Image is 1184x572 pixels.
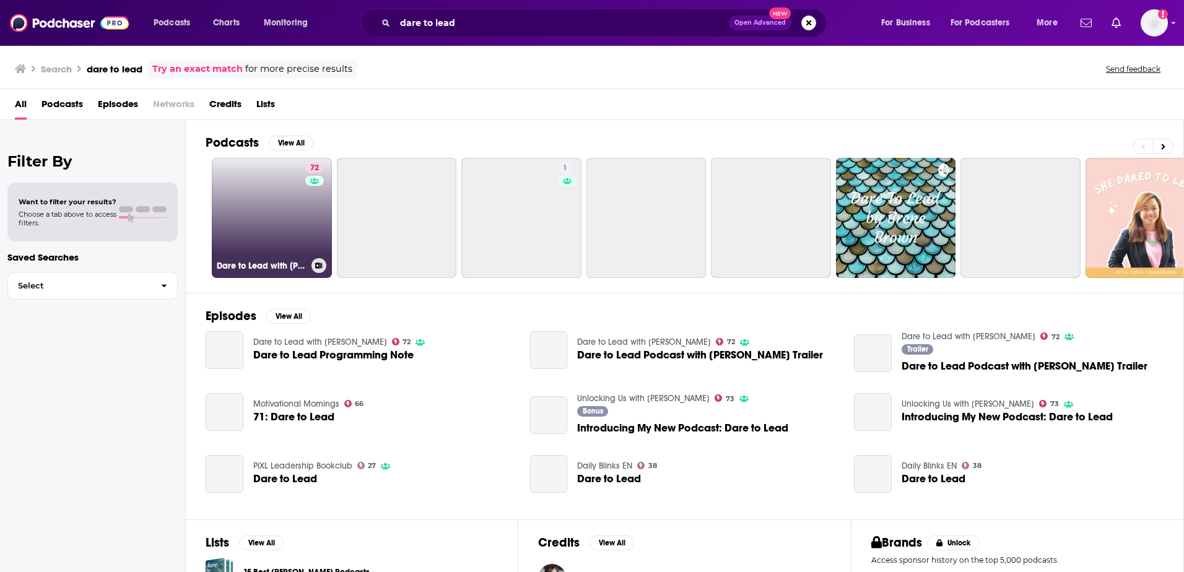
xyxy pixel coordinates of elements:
[902,399,1034,409] a: Unlocking Us with Brené Brown
[7,272,178,300] button: Select
[269,136,313,150] button: View All
[1039,400,1059,407] a: 73
[206,535,229,550] h2: Lists
[1076,12,1097,33] a: Show notifications dropdown
[206,308,256,324] h2: Episodes
[729,15,791,30] button: Open AdvancedNew
[154,14,190,32] span: Podcasts
[1107,12,1126,33] a: Show notifications dropdown
[727,339,735,345] span: 72
[577,350,823,360] a: Dare to Lead Podcast with Brené Brown Trailer
[577,337,711,347] a: Dare to Lead with Brené Brown
[206,535,284,550] a: ListsView All
[558,163,572,173] a: 1
[962,462,982,469] a: 38
[19,197,116,206] span: Want to filter your results?
[206,393,243,431] a: 71: Dare to Lead
[392,338,411,345] a: 72
[7,251,178,263] p: Saved Searches
[1141,9,1168,37] button: Show profile menu
[902,461,957,471] a: Daily Blinks EN
[373,9,838,37] div: Search podcasts, credits, & more...
[41,94,83,119] a: Podcasts
[1037,14,1058,32] span: More
[716,338,735,345] a: 72
[648,463,657,469] span: 38
[538,535,634,550] a: CreditsView All
[266,309,311,324] button: View All
[577,474,641,484] a: Dare to Lead
[583,407,603,415] span: Bonus
[212,158,332,278] a: 72Dare to Lead with [PERSON_NAME]
[530,331,568,369] a: Dare to Lead Podcast with Brené Brown Trailer
[577,393,710,404] a: Unlocking Us with Brené Brown
[927,535,980,550] button: Unlock
[206,331,243,369] a: Dare to Lead Programming Note
[253,399,339,409] a: Motivational Mornings
[368,463,376,469] span: 27
[563,162,567,175] span: 1
[1102,64,1164,74] button: Send feedback
[256,94,275,119] a: Lists
[902,361,1147,371] span: Dare to Lead Podcast with [PERSON_NAME] Trailer
[1141,9,1168,37] img: User Profile
[902,474,965,484] span: Dare to Lead
[637,462,657,469] a: 38
[403,339,411,345] span: 72
[530,455,568,493] a: Dare to Lead
[1050,401,1059,407] span: 73
[15,94,27,119] a: All
[854,334,892,372] a: Dare to Lead Podcast with Brené Brown Trailer
[152,62,243,76] a: Try an exact match
[590,535,634,550] button: View All
[8,282,151,290] span: Select
[206,455,243,493] a: Dare to Lead
[10,11,129,35] img: Podchaser - Follow, Share and Rate Podcasts
[871,535,923,550] h2: Brands
[205,13,247,33] a: Charts
[253,474,317,484] a: Dare to Lead
[907,345,928,353] span: Trailer
[871,555,1164,565] p: Access sponsor history on the top 5,000 podcasts.
[344,400,364,407] a: 66
[245,62,352,76] span: for more precise results
[239,535,284,550] button: View All
[310,162,319,175] span: 72
[7,152,178,170] h2: Filter By
[734,20,786,26] span: Open Advanced
[1141,9,1168,37] span: Logged in as WE_Broadcast
[357,462,377,469] a: 27
[253,412,334,422] a: 71: Dare to Lead
[942,13,1028,33] button: open menu
[726,396,734,402] span: 73
[206,135,259,150] h2: Podcasts
[253,461,352,471] a: PiXL Leadership Bookclub
[902,412,1113,422] a: Introducing My New Podcast: Dare to Lead
[98,94,138,119] a: Episodes
[209,94,242,119] span: Credits
[1040,332,1060,340] a: 72
[41,63,72,75] h3: Search
[145,13,206,33] button: open menu
[355,401,363,407] span: 66
[1028,13,1073,33] button: open menu
[951,14,1010,32] span: For Podcasters
[881,14,930,32] span: For Business
[305,163,324,173] a: 72
[206,135,313,150] a: PodcastsView All
[395,13,729,33] input: Search podcasts, credits, & more...
[19,210,116,227] span: Choose a tab above to access filters.
[577,350,823,360] span: Dare to Lead Podcast with [PERSON_NAME] Trailer
[255,13,324,33] button: open menu
[769,7,791,19] span: New
[253,337,387,347] a: Dare to Lead with Brené Brown
[530,396,568,434] a: Introducing My New Podcast: Dare to Lead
